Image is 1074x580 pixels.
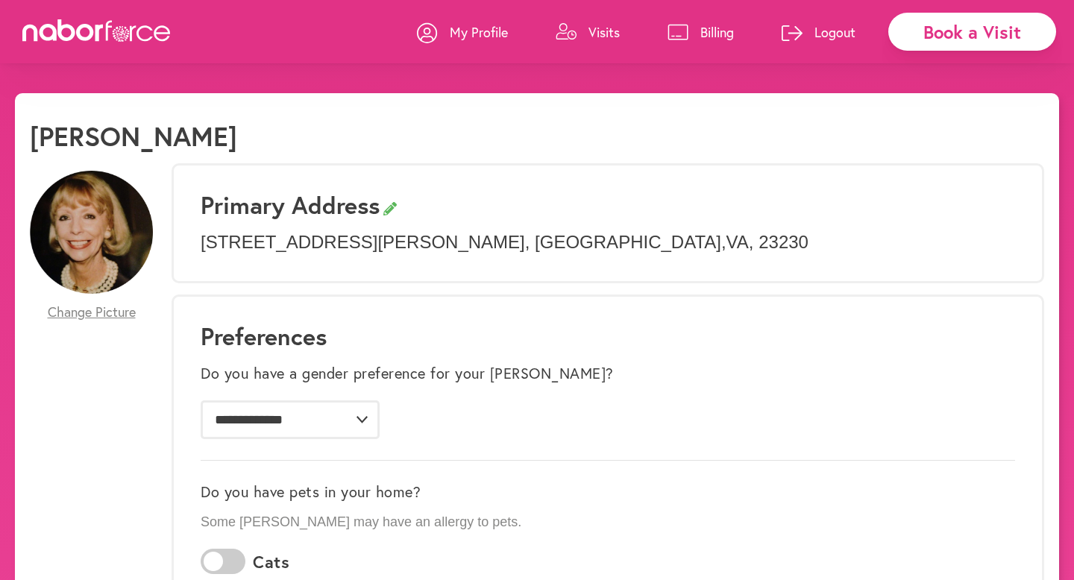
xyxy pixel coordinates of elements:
[450,23,508,41] p: My Profile
[417,10,508,54] a: My Profile
[48,304,136,321] span: Change Picture
[556,10,620,54] a: Visits
[201,365,614,382] label: Do you have a gender preference for your [PERSON_NAME]?
[814,23,855,41] p: Logout
[201,232,1015,253] p: [STREET_ADDRESS][PERSON_NAME] , [GEOGRAPHIC_DATA] , VA , 23230
[201,322,1015,350] h1: Preferences
[201,514,1015,531] p: Some [PERSON_NAME] may have an allergy to pets.
[30,120,237,152] h1: [PERSON_NAME]
[668,10,734,54] a: Billing
[201,483,421,501] label: Do you have pets in your home?
[253,552,289,572] label: Cats
[201,191,1015,219] h3: Primary Address
[888,13,1056,51] div: Book a Visit
[782,10,855,54] a: Logout
[588,23,620,41] p: Visits
[700,23,734,41] p: Billing
[30,171,153,294] img: m6EfGE4SJOnbkOf0TujV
